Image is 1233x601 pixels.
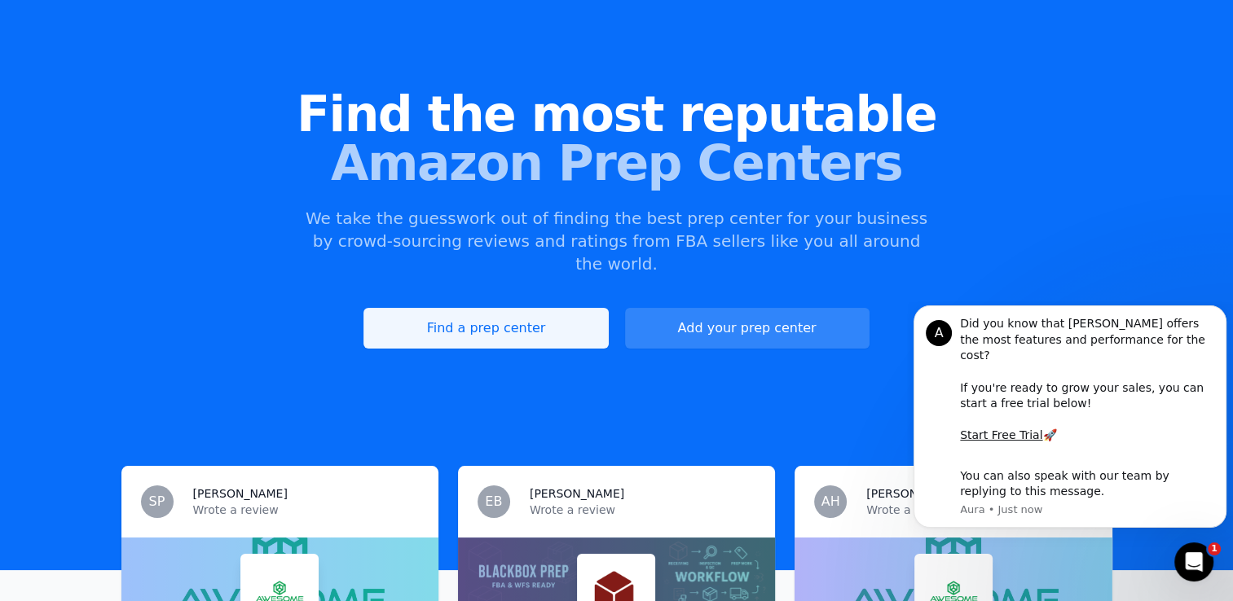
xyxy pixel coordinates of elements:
[26,138,1207,187] span: Amazon Prep Centers
[1174,542,1213,581] iframe: Intercom live chat
[530,485,624,502] h3: [PERSON_NAME]
[866,485,961,502] h3: [PERSON_NAME]
[149,495,165,508] span: SP
[193,485,288,502] h3: [PERSON_NAME]
[304,207,930,275] p: We take the guesswork out of finding the best prep center for your business by crowd-sourcing rev...
[625,308,870,349] a: Add your prep center
[26,90,1207,138] span: Find the most reputable
[821,495,840,508] span: AH
[530,502,755,518] p: Wrote a review
[363,308,608,349] a: Find a prep center
[193,502,419,518] p: Wrote a review
[907,301,1233,590] iframe: Intercom notifications message
[485,495,502,508] span: EB
[866,502,1092,518] p: Wrote a review
[1208,542,1221,555] span: 1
